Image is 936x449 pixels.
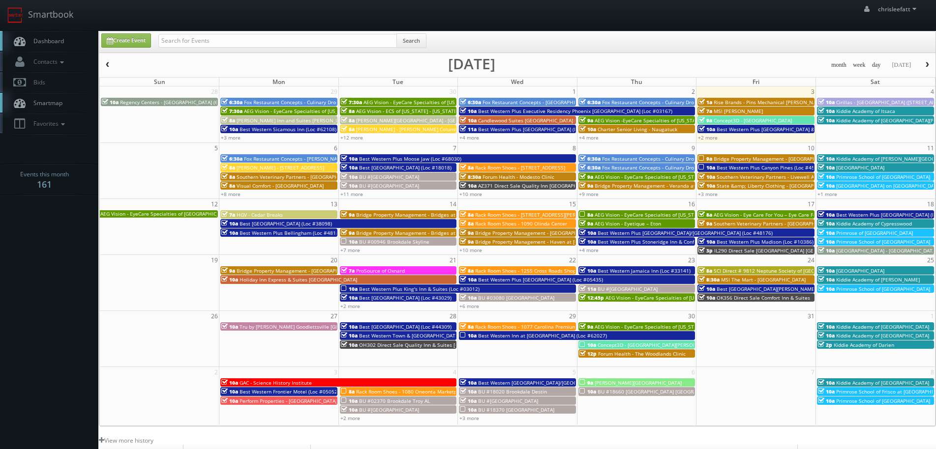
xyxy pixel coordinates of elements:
span: 8a [460,164,474,171]
span: 30 [449,86,457,97]
span: Best Western Plus Executive Residency Phoenix [GEOGRAPHIC_DATA] (Loc #03167) [478,108,672,114]
span: [GEOGRAPHIC_DATA] [836,267,884,274]
span: Best Western Town & [GEOGRAPHIC_DATA] (Loc #05423) [359,332,492,339]
span: 10a [579,341,596,348]
a: +8 more [221,191,241,197]
span: 10a [102,99,119,106]
span: AEG Vision - Eyetique – Eton [595,220,661,227]
span: Best Western Jamaica Inn (Loc #33141) [598,267,691,274]
span: 8a [460,267,474,274]
button: day [869,59,884,71]
span: Rise Brands - Pins Mechanical [PERSON_NAME] [714,99,825,106]
span: 10a [579,388,596,395]
span: 23 [687,255,696,265]
span: OK356 Direct Sale Comfort Inn & Suites [717,294,810,301]
span: 8a [221,117,235,124]
span: 10a [221,323,238,330]
span: 10a [341,406,358,413]
a: +2 more [340,303,360,309]
span: Best [GEOGRAPHIC_DATA] (Loc #43029) [359,294,452,301]
span: Charter Senior Living - Naugatuck [598,126,677,133]
span: BU #00946 Brookdale Skyline [359,238,429,245]
span: 10a [221,276,238,283]
span: 8a [341,117,355,124]
span: 18 [926,199,935,209]
span: 10a [460,276,477,283]
span: Dashboard [29,37,64,45]
span: 10a [818,397,835,404]
span: 10a [221,388,238,395]
span: Forum Health - Modesto Clinic [483,173,554,180]
span: 10a [341,285,358,292]
span: 10a [341,332,358,339]
span: 7 [452,143,457,153]
span: [PERSON_NAME] - [PERSON_NAME] Columbus Circle [356,126,478,133]
span: 20 [330,255,338,265]
a: +3 more [698,191,718,197]
span: 2p [818,341,832,348]
span: Primrose School of [GEOGRAPHIC_DATA] [836,238,930,245]
span: 10a [221,220,238,227]
span: 8:30a [698,276,720,283]
span: 1a [698,99,712,106]
span: Rack Room Shoes - [STREET_ADDRESS][PERSON_NAME] [475,211,604,218]
span: Smartmap [29,99,62,107]
span: 9a [460,238,474,245]
span: Events this month [20,169,69,179]
span: Best Western Frontier Motel (Loc #05052) [240,388,339,395]
span: 10a [698,294,715,301]
span: 10a [818,379,835,386]
span: 8a [341,388,355,395]
span: HGV - Cedar Breaks [237,211,283,218]
span: Rack Room Shoes - 1090 Olinda Center [475,220,567,227]
span: 17 [807,199,815,209]
a: +9 more [579,191,599,197]
span: Bridge Property Management - [GEOGRAPHIC_DATA] [714,155,837,162]
span: 4 [930,86,935,97]
span: 10a [341,155,358,162]
span: Perform Properties - [GEOGRAPHIC_DATA] [240,397,337,404]
span: 10a [818,285,835,292]
span: 10a [698,285,715,292]
span: 6:30a [579,99,601,106]
span: 1 [572,86,577,97]
span: 10a [341,294,358,301]
span: SCI Direct # 9812 Neptune Society of [GEOGRAPHIC_DATA] [714,267,851,274]
span: 9a [579,220,593,227]
img: smartbook-logo.png [7,7,23,23]
span: 12 [210,199,219,209]
span: Kiddie Academy of [GEOGRAPHIC_DATA] [836,323,929,330]
span: 9 [691,143,696,153]
a: +3 more [221,134,241,141]
span: 9a [698,117,712,124]
a: +4 more [579,247,599,253]
span: Kiddie Academy of [GEOGRAPHIC_DATA] [836,332,929,339]
span: 10a [818,388,835,395]
span: 10a [698,164,715,171]
span: 10a [221,397,238,404]
span: 6:30a [579,155,601,162]
span: Best [GEOGRAPHIC_DATA][PERSON_NAME] (Loc #32091) [717,285,848,292]
span: Best Western Plus [GEOGRAPHIC_DATA] (Loc #05435) [478,276,603,283]
span: AEG Vision - EyeCare Specialties of [US_STATE] – Elite Vision Care ([GEOGRAPHIC_DATA]) [595,211,801,218]
span: Rack Room Shoes - 1080 Oneonta Marketplace [356,388,467,395]
span: 8:30a [460,173,481,180]
span: Best Western Plus Moose Jaw (Loc #68030) [359,155,461,162]
span: 8a [460,211,474,218]
span: 6:30a [221,99,242,106]
span: 6 [333,143,338,153]
span: 10a [818,117,835,124]
span: 10a [460,397,477,404]
span: 9a [698,220,712,227]
span: 2 [691,86,696,97]
span: 10a [818,247,835,254]
span: 28 [210,86,219,97]
span: Best Western Plus [GEOGRAPHIC_DATA]/[GEOGRAPHIC_DATA] (Loc #48176) [598,229,773,236]
span: 10a [818,164,835,171]
span: 10a [460,379,477,386]
span: MSI [PERSON_NAME] [714,108,763,114]
span: 10a [460,108,477,114]
span: 7a [221,211,235,218]
span: Holiday Inn Express & Suites [GEOGRAPHIC_DATA] [240,276,357,283]
span: Best Western Plus King's Inn & Suites (Loc #03012) [359,285,480,292]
